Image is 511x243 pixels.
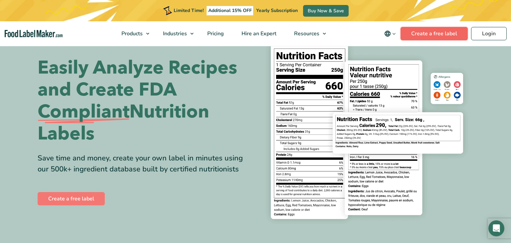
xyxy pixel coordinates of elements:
a: Hire an Expert [233,21,284,46]
div: Save time and money, create your own label in minutes using our 500k+ ingredient database built b... [38,153,251,175]
span: Resources [292,30,320,37]
span: Yearly Subscription [256,7,298,14]
a: Create a free label [38,192,105,205]
h1: Easily Analyze Recipes and Create FDA Nutrition Labels [38,57,251,145]
span: Pricing [205,30,225,37]
a: Pricing [199,21,231,46]
div: Open Intercom Messenger [488,220,504,236]
a: Login [471,27,507,40]
span: Hire an Expert [240,30,277,37]
span: Industries [161,30,188,37]
span: Additional 15% OFF [207,6,254,15]
a: Buy Now & Save [303,5,349,17]
a: Industries [154,21,197,46]
span: Compliant [38,101,129,123]
span: Limited Time! [174,7,204,14]
a: Products [113,21,153,46]
span: Products [119,30,143,37]
a: Resources [285,21,329,46]
a: Create a free label [401,27,468,40]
